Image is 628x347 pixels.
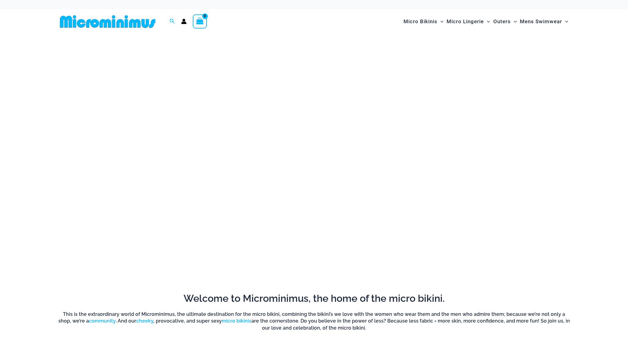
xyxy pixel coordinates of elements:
span: Outers [493,14,511,29]
span: Mens Swimwear [520,14,562,29]
span: Micro Lingerie [447,14,484,29]
a: cheeky [136,318,153,324]
a: OutersMenu ToggleMenu Toggle [492,12,518,31]
a: Account icon link [181,19,187,24]
a: Micro BikinisMenu ToggleMenu Toggle [402,12,445,31]
a: Search icon link [170,18,175,25]
nav: Site Navigation [401,11,571,32]
img: MM SHOP LOGO FLAT [57,15,158,28]
h6: This is the extraordinary world of Microminimus, the ultimate destination for the micro bikini, c... [57,311,571,331]
span: Menu Toggle [437,14,444,29]
span: Menu Toggle [484,14,490,29]
a: Micro LingerieMenu ToggleMenu Toggle [445,12,491,31]
a: Mens SwimwearMenu ToggleMenu Toggle [518,12,570,31]
a: micro bikinis [222,318,251,324]
span: Micro Bikinis [403,14,437,29]
span: Menu Toggle [511,14,517,29]
a: community [89,318,115,324]
a: View Shopping Cart, empty [193,14,207,28]
h2: Welcome to Microminimus, the home of the micro bikini. [57,292,571,305]
span: Menu Toggle [562,14,568,29]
